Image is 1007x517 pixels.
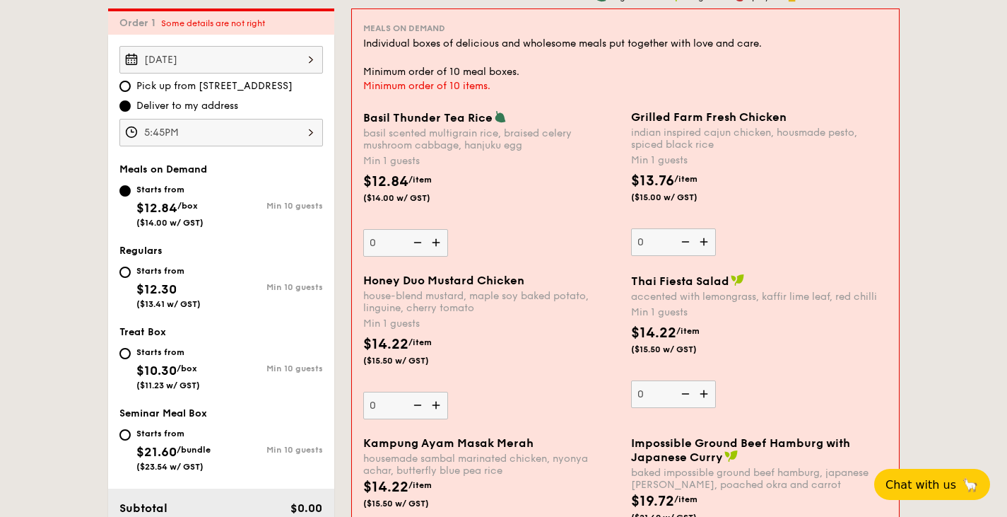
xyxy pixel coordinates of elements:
[177,201,198,211] span: /box
[136,428,211,439] div: Starts from
[136,363,177,378] span: $10.30
[494,110,507,123] img: icon-vegetarian.fe4039eb.svg
[119,326,166,338] span: Treat Box
[363,392,448,419] input: Honey Duo Mustard Chickenhouse-blend mustard, maple soy baked potato, linguine, cherry tomatoMin ...
[119,407,207,419] span: Seminar Meal Box
[221,282,323,292] div: Min 10 guests
[136,79,293,93] span: Pick up from [STREET_ADDRESS]
[221,445,323,455] div: Min 10 guests
[363,290,620,314] div: house-blend mustard, maple soy baked potato, linguine, cherry tomato
[221,201,323,211] div: Min 10 guests
[363,154,620,168] div: Min 1 guests
[631,291,888,303] div: accented with lemongrass, kaffir lime leaf, red chilli
[119,81,131,92] input: Pick up from [STREET_ADDRESS]
[119,46,323,74] input: Event date
[119,267,131,278] input: Starts from$12.30($13.41 w/ GST)Min 10 guests
[676,326,700,336] span: /item
[408,175,432,185] span: /item
[136,218,204,228] span: ($14.00 w/ GST)
[363,23,445,33] span: Meals on Demand
[631,153,888,168] div: Min 1 guests
[631,381,716,408] input: Thai Fiesta Saladaccented with lemongrass, kaffir lime leaf, red chilliMin 1 guests$14.22/item($1...
[136,99,238,113] span: Deliver to my address
[874,469,990,500] button: Chat with us🦙
[363,274,524,287] span: Honey Duo Mustard Chicken
[631,325,676,342] span: $14.22
[631,344,727,355] span: ($15.50 w/ GST)
[177,445,211,455] span: /bundle
[631,127,888,151] div: indian inspired cajun chicken, housmade pesto, spiced black rice
[631,436,850,464] span: Impossible Ground Beef Hamburg with Japanese Curry
[136,299,201,309] span: ($13.41 w/ GST)
[406,229,427,256] img: icon-reduce.1d2dbef1.svg
[363,336,408,353] span: $14.22
[674,174,697,184] span: /item
[363,127,620,151] div: basil scented multigrain rice, braised celery mushroom cabbage, hanjuku egg
[731,274,745,286] img: icon-vegan.f8ff3823.svg
[673,381,695,407] img: icon-reduce.1d2dbef1.svg
[406,392,427,419] img: icon-reduce.1d2dbef1.svg
[631,493,674,510] span: $19.72
[136,184,204,195] div: Starts from
[631,274,729,288] span: Thai Fiesta Salad
[136,265,201,277] div: Starts from
[631,467,888,491] div: baked impossible ground beef hamburg, japanese [PERSON_NAME], poached okra and carrot
[631,173,674,190] span: $13.76
[962,477,979,493] span: 🦙
[631,110,787,124] span: Grilled Farm Fresh Chicken
[119,348,131,359] input: Starts from$10.30/box($11.23 w/ GST)Min 10 guests
[631,192,727,203] span: ($15.00 w/ GST)
[408,337,432,347] span: /item
[290,501,322,515] span: $0.00
[631,306,888,320] div: Min 1 guests
[885,478,956,492] span: Chat with us
[363,79,888,93] div: Minimum order of 10 items.
[221,364,323,373] div: Min 10 guests
[363,173,408,190] span: $12.84
[363,355,459,366] span: ($15.50 w/ GST)
[161,18,265,28] span: Some details are not right
[363,37,888,79] div: Individual boxes of delicious and wholesome meals put together with love and care. Minimum order ...
[724,450,738,463] img: icon-vegan.f8ff3823.svg
[136,381,200,390] span: ($11.23 w/ GST)
[673,228,695,255] img: icon-reduce.1d2dbef1.svg
[136,200,177,216] span: $12.84
[119,429,131,441] input: Starts from$21.60/bundle($23.54 w/ GST)Min 10 guests
[363,192,459,204] span: ($14.00 w/ GST)
[363,479,408,496] span: $14.22
[136,281,177,297] span: $12.30
[363,317,620,331] div: Min 1 guests
[119,501,167,515] span: Subtotal
[136,347,200,358] div: Starts from
[363,498,459,509] span: ($15.50 w/ GST)
[136,444,177,460] span: $21.60
[363,111,493,124] span: Basil Thunder Tea Rice
[363,453,620,477] div: housemade sambal marinated chicken, nyonya achar, butterfly blue pea rice
[427,392,448,419] img: icon-add.58712e84.svg
[119,119,323,146] input: Event time
[119,100,131,112] input: Deliver to my address
[427,229,448,256] img: icon-add.58712e84.svg
[119,163,207,175] span: Meals on Demand
[177,364,197,373] span: /box
[363,436,534,450] span: Kampung Ayam Masak Merah
[695,381,716,407] img: icon-add.58712e84.svg
[695,228,716,255] img: icon-add.58712e84.svg
[119,17,161,29] span: Order 1
[631,228,716,256] input: Grilled Farm Fresh Chickenindian inspired cajun chicken, housmade pesto, spiced black riceMin 1 g...
[363,229,448,257] input: Basil Thunder Tea Ricebasil scented multigrain rice, braised celery mushroom cabbage, hanjuku egg...
[136,462,204,472] span: ($23.54 w/ GST)
[119,245,163,257] span: Regulars
[408,480,432,490] span: /item
[119,185,131,197] input: Starts from$12.84/box($14.00 w/ GST)Min 10 guests
[674,494,697,504] span: /item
